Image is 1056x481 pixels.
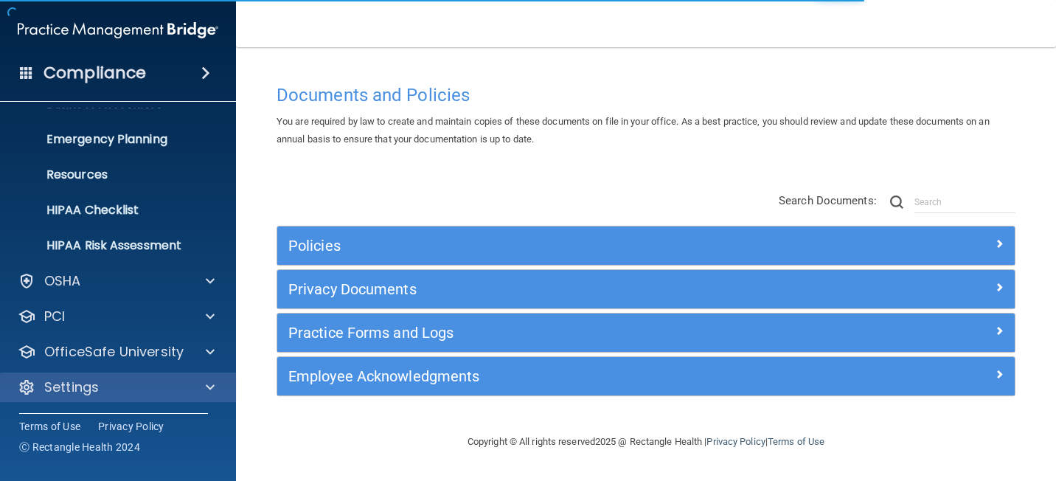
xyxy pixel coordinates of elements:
p: HIPAA Checklist [10,203,211,218]
h5: Privacy Documents [288,281,819,297]
iframe: Drift Widget Chat Controller [801,376,1038,435]
span: Ⓒ Rectangle Health 2024 [19,440,140,454]
h5: Employee Acknowledgments [288,368,819,384]
a: Terms of Use [19,419,80,434]
a: Policies [288,234,1004,257]
a: Practice Forms and Logs [288,321,1004,345]
a: Employee Acknowledgments [288,364,1004,388]
a: OSHA [18,272,215,290]
h5: Policies [288,238,819,254]
a: Settings [18,378,215,396]
a: Privacy Policy [98,419,164,434]
span: Search Documents: [779,194,877,207]
input: Search [914,191,1015,213]
a: Terms of Use [768,436,824,447]
h5: Practice Forms and Logs [288,325,819,341]
div: Copyright © All rights reserved 2025 @ Rectangle Health | | [377,418,915,466]
p: Resources [10,167,211,182]
p: Emergency Planning [10,132,211,147]
img: ic-search.3b580494.png [890,195,903,209]
span: You are required by law to create and maintain copies of these documents on file in your office. ... [277,116,990,145]
img: PMB logo [18,15,218,45]
p: OfficeSafe University [44,343,184,361]
p: PCI [44,308,65,325]
p: Business Associates [10,97,211,111]
a: Privacy Documents [288,277,1004,301]
p: HIPAA Risk Assessment [10,238,211,253]
a: OfficeSafe University [18,343,215,361]
p: Settings [44,378,99,396]
p: OSHA [44,272,81,290]
a: Privacy Policy [706,436,765,447]
h4: Compliance [44,63,146,83]
h4: Documents and Policies [277,86,1015,105]
a: PCI [18,308,215,325]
